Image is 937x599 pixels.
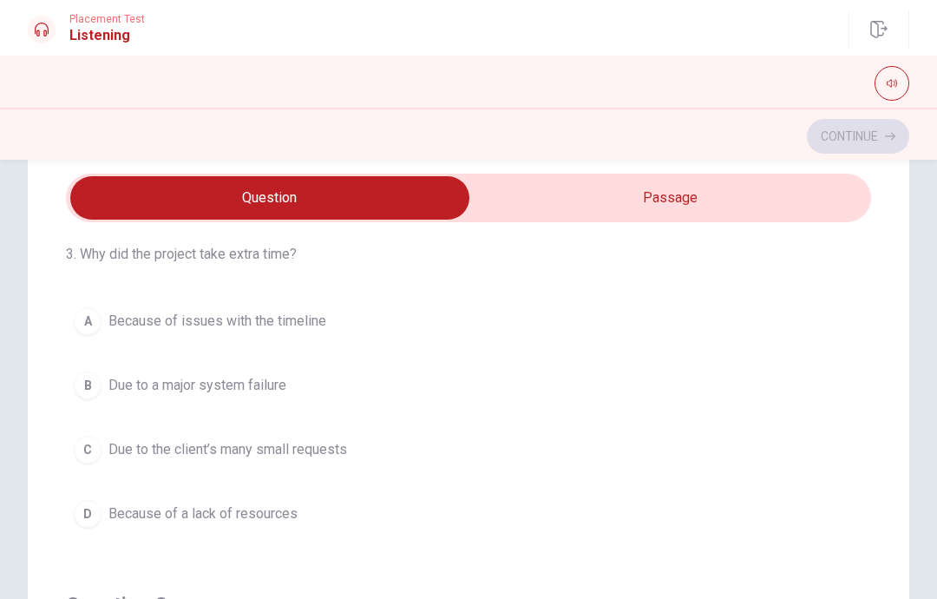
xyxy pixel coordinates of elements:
div: A [74,307,102,335]
span: Due to the client’s many small requests [108,439,347,460]
button: BDue to a major system failure [66,364,871,407]
span: Because of issues with the timeline [108,311,326,332]
span: Due to a major system failure [108,375,286,396]
span: 3. Why did the project take extra time? [66,244,871,265]
span: Because of a lack of resources [108,504,298,524]
div: B [74,372,102,399]
h1: Listening [69,25,145,46]
button: CDue to the client’s many small requests [66,428,871,471]
span: Placement Test [69,13,145,25]
div: D [74,500,102,528]
div: C [74,436,102,464]
button: ABecause of issues with the timeline [66,299,871,343]
button: DBecause of a lack of resources [66,492,871,536]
